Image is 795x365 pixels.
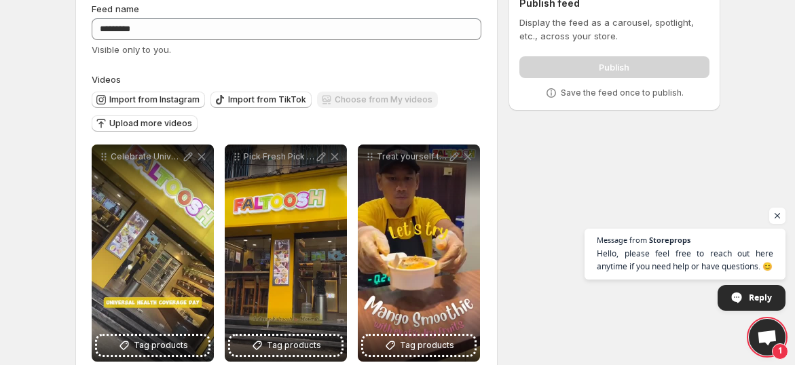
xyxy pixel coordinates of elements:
[210,92,312,108] button: Import from TikTok
[363,336,475,355] button: Tag products
[358,145,480,362] div: Treat yourself to a refreshing and unique experience with our exotic Dry Fruit Mango Smoothie at ...
[244,151,314,162] p: Pick Fresh Pick Faltoosh From selecting the juiciest fruits to leaving with smiles as vibrant as ...
[92,145,214,362] div: Celebrate Universal Health Coverage Day with every sip and bite Faltoosh is here to serve good he...
[228,94,306,105] span: Import from TikTok
[111,151,181,162] p: Celebrate Universal Health Coverage Day with every sip and bite Faltoosh is here to serve good he...
[749,319,785,356] a: Open chat
[519,16,709,43] p: Display the feed as a carousel, spotlight, etc., across your store.
[561,88,684,98] p: Save the feed once to publish.
[92,3,139,14] span: Feed name
[400,339,454,352] span: Tag products
[377,151,447,162] p: Treat yourself to a refreshing and unique experience with our exotic Dry Fruit Mango Smoothie at ...
[749,286,772,309] span: Reply
[109,94,200,105] span: Import from Instagram
[97,336,208,355] button: Tag products
[225,145,347,362] div: Pick Fresh Pick Faltoosh From selecting the juiciest fruits to leaving with smiles as vibrant as ...
[92,92,205,108] button: Import from Instagram
[772,343,788,360] span: 1
[230,336,341,355] button: Tag products
[267,339,321,352] span: Tag products
[597,236,647,244] span: Message from
[649,236,690,244] span: Storeprops
[92,44,171,55] span: Visible only to you.
[92,115,198,132] button: Upload more videos
[597,247,773,273] span: Hello, please feel free to reach out here anytime if you need help or have questions. 😊
[134,339,188,352] span: Tag products
[109,118,192,129] span: Upload more videos
[92,74,121,85] span: Videos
